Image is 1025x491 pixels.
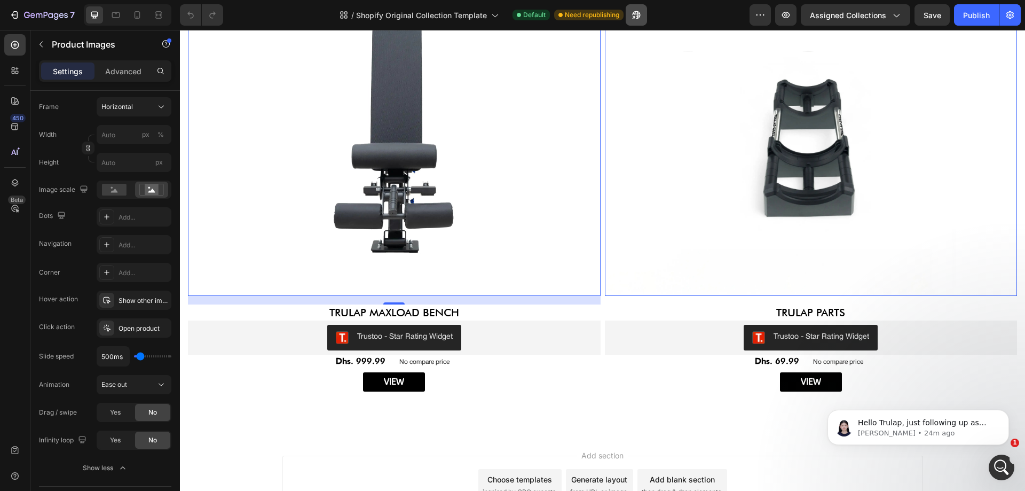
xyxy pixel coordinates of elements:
[39,322,75,332] div: Click action
[572,301,585,314] img: Trustoo.png
[83,463,128,473] div: Show less
[811,387,1025,462] iframe: Intercom notifications message
[10,114,26,122] div: 450
[564,295,698,321] button: Trustoo - Star Rating Widget
[574,325,620,338] div: Dhs. 69.99
[148,408,157,417] span: No
[101,102,133,112] span: Horizontal
[39,380,69,389] div: Animation
[97,375,171,394] button: Ease out
[53,66,83,77] p: Settings
[39,294,78,304] div: Hover action
[70,9,75,21] p: 7
[8,275,421,291] h2: Trulap MaxLoad Bench
[39,408,77,417] div: Drag / swipe
[523,10,546,20] span: Default
[39,433,89,448] div: Infinity loop
[600,342,662,362] button: view
[155,325,207,338] div: Dhs. 999.99
[142,130,149,139] div: px
[391,444,447,455] div: Generate layout
[119,240,169,250] div: Add...
[183,342,245,362] button: view
[180,30,1025,491] iframe: Design area
[139,128,152,141] button: %
[303,457,376,467] span: inspired by CRO experts
[594,301,689,313] div: Trustoo - Star Rating Widget
[39,458,171,478] button: Show less
[914,4,950,26] button: Save
[39,239,72,248] div: Navigation
[180,4,223,26] div: Undo/Redo
[177,301,273,313] div: Trustoo - Star Rating Widget
[351,10,354,21] span: /
[425,275,838,291] h2: Trulap Parts
[39,268,60,277] div: Corner
[989,455,1014,480] iframe: Intercom live chat
[4,4,80,26] button: 7
[110,435,121,445] span: Yes
[307,444,372,455] div: Choose templates
[39,352,74,361] div: Slide speed
[156,301,169,314] img: Trustoo.png
[204,345,224,360] div: view
[39,183,90,197] div: Image scale
[633,329,683,336] p: No compare price
[105,66,141,77] p: Advanced
[397,420,448,431] span: Add section
[119,296,169,306] div: Show other image
[52,38,143,51] p: Product Images
[147,295,281,321] button: Trustoo - Star Rating Widget
[110,408,121,417] span: Yes
[621,345,641,360] div: view
[470,444,535,455] div: Add blank section
[1011,439,1019,447] span: 1
[155,158,163,166] span: px
[101,380,127,388] span: Ease out
[219,329,270,336] p: No compare price
[97,125,171,144] input: px%
[97,347,129,366] input: Auto
[462,457,541,467] span: then drag & drop elements
[97,97,171,116] button: Horizontal
[963,10,990,21] div: Publish
[119,324,169,333] div: Open product
[810,10,886,21] span: Assigned Collections
[801,4,910,26] button: Assigned Collections
[356,10,487,21] span: Shopify Original Collection Template
[39,102,59,112] label: Frame
[924,11,941,20] span: Save
[39,158,59,167] label: Height
[157,130,164,139] div: %
[119,268,169,278] div: Add...
[119,213,169,222] div: Add...
[154,128,167,141] button: px
[39,130,57,139] label: Width
[565,10,619,20] span: Need republishing
[148,435,157,445] span: No
[390,457,447,467] span: from URL or image
[8,196,26,204] div: Beta
[39,209,68,223] div: Dots
[954,4,999,26] button: Publish
[97,153,171,172] input: px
